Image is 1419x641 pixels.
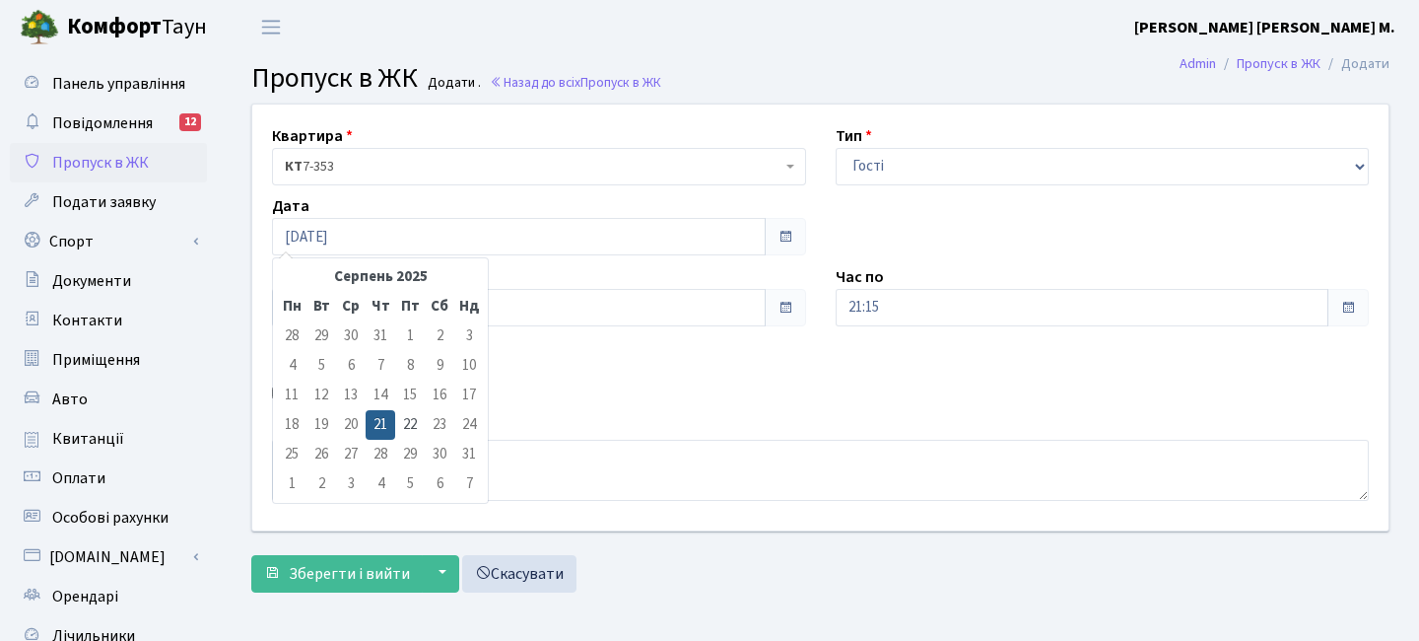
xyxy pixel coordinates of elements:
td: 3 [454,321,484,351]
a: Admin [1180,53,1216,74]
td: 5 [306,351,336,381]
span: <b>КТ</b>&nbsp;&nbsp;&nbsp;&nbsp;7-353 [285,157,781,177]
th: Пт [395,292,425,321]
span: Контакти [52,310,122,331]
td: 31 [366,321,395,351]
a: Скасувати [462,555,576,593]
td: 7 [366,351,395,381]
a: Контакти [10,301,207,340]
th: Сб [425,292,454,321]
label: Дата [272,194,309,218]
td: 6 [336,351,366,381]
td: 21 [366,410,395,440]
td: 4 [277,351,306,381]
span: Пропуск в ЖК [52,152,149,174]
li: Додати [1320,53,1389,75]
td: 17 [454,381,484,410]
label: Квартира [272,124,353,148]
a: Оплати [10,459,207,498]
a: Пропуск в ЖК [1237,53,1320,74]
td: 7 [454,469,484,499]
b: КТ [285,157,303,177]
a: [DOMAIN_NAME] [10,537,207,577]
td: 23 [425,410,454,440]
td: 27 [336,440,366,469]
nav: breadcrumb [1150,43,1419,85]
td: 18 [277,410,306,440]
td: 28 [366,440,395,469]
td: 25 [277,440,306,469]
td: 11 [277,381,306,410]
span: Оплати [52,467,105,489]
span: Зберегти і вийти [289,563,410,585]
td: 20 [336,410,366,440]
th: Вт [306,292,336,321]
span: Панель управління [52,73,185,95]
a: Орендарі [10,577,207,616]
a: Документи [10,261,207,301]
button: Переключити навігацію [246,11,296,43]
td: 1 [395,321,425,351]
a: Повідомлення12 [10,104,207,143]
label: Час по [836,265,884,289]
td: 28 [277,321,306,351]
td: 1 [277,469,306,499]
td: 6 [425,469,454,499]
td: 30 [336,321,366,351]
span: Орендарі [52,586,118,607]
span: Пропуск в ЖК [580,73,661,92]
td: 22 [395,410,425,440]
span: Приміщення [52,349,140,371]
label: Тип [836,124,872,148]
a: Приміщення [10,340,207,380]
a: Панель управління [10,64,207,104]
th: Нд [454,292,484,321]
span: Таун [67,11,207,44]
b: Комфорт [67,11,162,42]
td: 14 [366,381,395,410]
b: [PERSON_NAME] [PERSON_NAME] М. [1134,17,1395,38]
small: Додати . [424,75,481,92]
a: Квитанції [10,419,207,459]
a: Пропуск в ЖК [10,143,207,182]
th: Серпень 2025 [306,262,454,292]
td: 10 [454,351,484,381]
td: 9 [425,351,454,381]
span: Пропуск в ЖК [251,58,418,98]
span: Подати заявку [52,191,156,213]
span: <b>КТ</b>&nbsp;&nbsp;&nbsp;&nbsp;7-353 [272,148,806,185]
button: Зберегти і вийти [251,555,423,593]
td: 2 [306,469,336,499]
td: 15 [395,381,425,410]
a: Спорт [10,222,207,261]
td: 29 [395,440,425,469]
td: 4 [366,469,395,499]
span: Особові рахунки [52,507,169,529]
th: Ср [336,292,366,321]
div: 12 [179,113,201,131]
td: 13 [336,381,366,410]
td: 24 [454,410,484,440]
th: Чт [366,292,395,321]
span: Квитанції [52,428,124,450]
th: Пн [277,292,306,321]
a: Особові рахунки [10,498,207,537]
td: 2 [425,321,454,351]
td: 3 [336,469,366,499]
span: Авто [52,389,88,410]
img: logo.png [20,8,59,47]
td: 31 [454,440,484,469]
td: 30 [425,440,454,469]
td: 16 [425,381,454,410]
a: Назад до всіхПропуск в ЖК [490,73,661,92]
td: 12 [306,381,336,410]
td: 8 [395,351,425,381]
td: 29 [306,321,336,351]
span: Документи [52,270,131,292]
td: 26 [306,440,336,469]
a: [PERSON_NAME] [PERSON_NAME] М. [1134,16,1395,39]
a: Авто [10,380,207,419]
a: Подати заявку [10,182,207,222]
td: 19 [306,410,336,440]
td: 5 [395,469,425,499]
